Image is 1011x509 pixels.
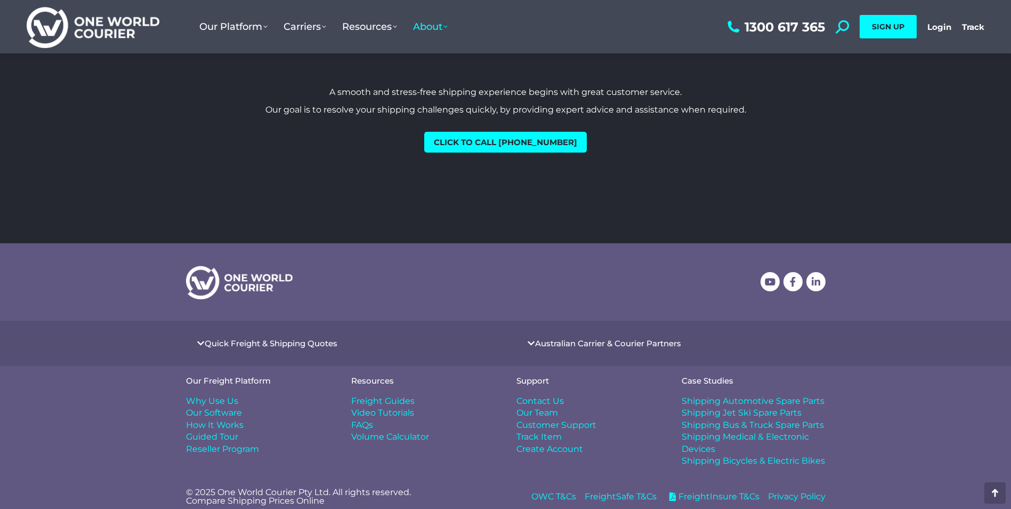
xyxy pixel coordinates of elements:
[516,407,660,419] a: Our Team
[725,20,825,34] a: 1300 617 365
[351,407,495,419] a: Video Tutorials
[872,22,904,31] span: SIGN UP
[186,488,495,505] p: © 2025 One World Courier Pty Ltd. All rights reserved. Compare Shipping Prices Online
[682,419,826,431] a: Shipping Bus & Truck Spare Parts
[516,419,660,431] a: Customer Support
[682,377,826,385] h4: Case Studies
[186,419,330,431] a: How It Works
[186,431,330,443] a: Guided Tour
[186,443,259,455] span: Reseller Program
[516,443,660,455] a: Create Account
[682,395,824,407] span: Shipping Automotive Spare Parts
[516,395,564,407] span: Contact Us
[768,491,826,503] a: Privacy Policy
[186,431,238,443] span: Guided Tour
[682,431,826,455] a: Shipping Medical & Electronic Devices
[516,395,660,407] a: Contact Us
[413,21,448,33] span: About
[276,10,334,43] a: Carriers
[516,431,660,443] a: Track Item
[535,339,681,347] a: Australian Carrier & Courier Partners
[516,431,562,443] span: Track Item
[334,10,405,43] a: Resources
[962,22,984,32] a: Track
[405,10,456,43] a: About
[186,395,330,407] a: Why Use Us
[199,21,268,33] span: Our Platform
[927,22,951,32] a: Login
[186,419,244,431] span: How It Works
[585,491,657,503] a: FreightSafe T&Cs
[186,395,238,407] span: Why Use Us
[516,377,660,385] h4: Support
[351,431,495,443] a: Volume Calculator
[516,407,558,419] span: Our Team
[860,15,917,38] a: SIGN UP
[682,407,826,419] a: Shipping Jet Ski Spare Parts
[351,395,415,407] span: Freight Guides
[682,419,824,431] span: Shipping Bus & Truck Spare Parts
[284,21,326,33] span: Carriers
[342,21,397,33] span: Resources
[186,86,826,98] p: A smooth and stress-free shipping experience begins with great customer service.
[186,377,330,385] h4: Our Freight Platform
[351,407,414,419] span: Video Tutorials
[531,491,576,503] a: OWC T&Cs
[186,104,826,116] p: Our goal is to resolve your shipping challenges quickly, by providing expert advice and assistanc...
[351,419,495,431] a: FAQs
[205,339,337,347] a: Quick Freight & Shipping Quotes
[351,419,373,431] span: FAQs
[516,419,596,431] span: Customer Support
[682,395,826,407] a: Shipping Automotive Spare Parts
[516,443,583,455] span: Create Account
[676,491,759,503] span: FreightInsure T&Cs
[351,377,495,385] h4: Resources
[27,5,159,49] img: One World Courier
[682,455,825,467] span: Shipping Bicycles & Electric Bikes
[682,455,826,467] a: Shipping Bicycles & Electric Bikes
[191,10,276,43] a: Our Platform
[351,395,495,407] a: Freight Guides
[186,407,242,419] span: Our Software
[434,138,577,146] span: Click to call [PHONE_NUMBER]
[186,443,330,455] a: Reseller Program
[424,132,587,153] a: Click to call [PHONE_NUMBER]
[665,491,759,503] a: FreightInsure T&Cs
[682,407,802,419] span: Shipping Jet Ski Spare Parts
[186,407,330,419] a: Our Software
[351,431,429,443] span: Volume Calculator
